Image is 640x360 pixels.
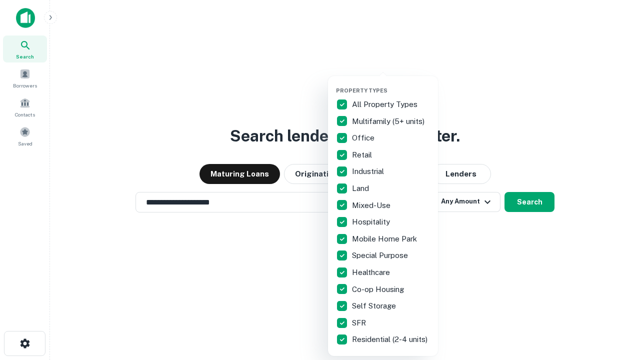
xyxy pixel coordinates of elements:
p: Retail [352,149,374,161]
p: Industrial [352,165,386,177]
p: Land [352,182,371,194]
p: Hospitality [352,216,392,228]
p: Mobile Home Park [352,233,419,245]
p: Co-op Housing [352,283,406,295]
iframe: Chat Widget [590,280,640,328]
p: Healthcare [352,266,392,278]
span: Property Types [336,87,387,93]
p: Office [352,132,376,144]
p: All Property Types [352,98,419,110]
p: Multifamily (5+ units) [352,115,426,127]
p: SFR [352,317,368,329]
p: Special Purpose [352,249,410,261]
p: Self Storage [352,300,398,312]
p: Mixed-Use [352,199,392,211]
p: Residential (2-4 units) [352,333,429,345]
